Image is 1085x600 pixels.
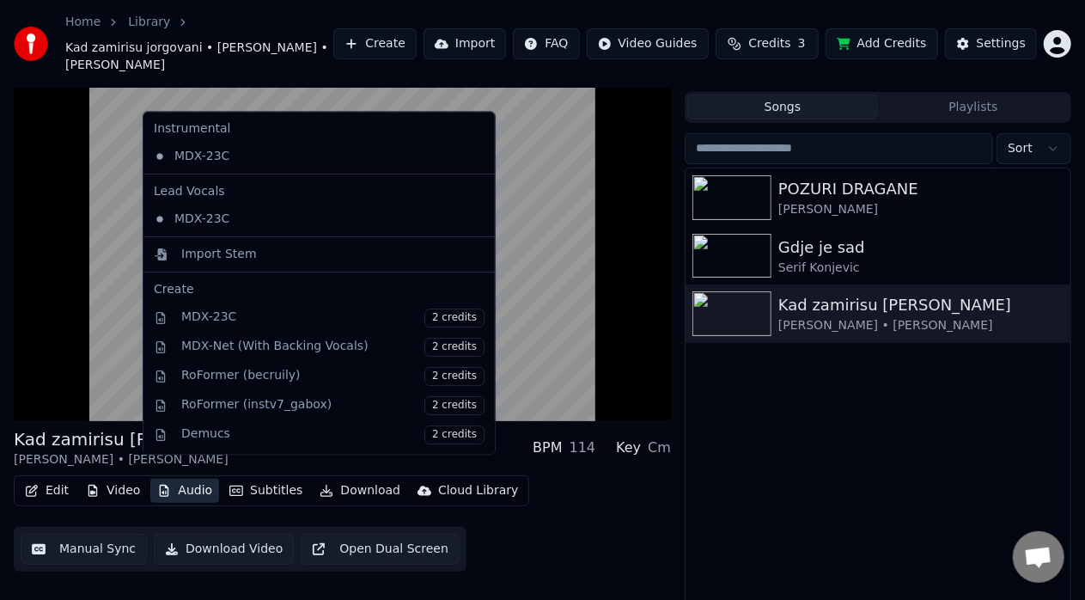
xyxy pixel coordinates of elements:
button: Songs [687,95,878,119]
span: Kad zamirisu jorgovani • [PERSON_NAME] • [PERSON_NAME] [65,40,333,74]
span: 2 credits [424,396,485,415]
button: Download Video [154,534,294,565]
div: Cm [648,438,671,458]
button: Open Dual Screen [301,534,460,565]
div: MDX-23C [147,143,466,170]
span: 3 [798,35,806,52]
div: BPM [533,438,562,458]
div: Create [154,281,485,298]
div: Serif Konjevic [778,260,1064,277]
div: [PERSON_NAME] • [PERSON_NAME] [14,451,272,468]
button: Add Credits [826,28,938,59]
button: Import [424,28,506,59]
span: Credits [748,35,790,52]
div: Kad zamirisu [PERSON_NAME] [14,427,272,451]
div: Instrumental [147,115,491,143]
button: Playlists [878,95,1069,119]
div: Settings [977,35,1026,52]
nav: breadcrumb [65,14,333,74]
div: MDX-23C [181,309,485,328]
img: youka [14,27,48,61]
div: Cloud Library [438,482,518,499]
div: Import Stem [181,246,257,263]
div: Lead Vocals [147,178,491,205]
span: Sort [1008,140,1033,157]
div: MDX-23C [147,205,466,233]
div: 114 [570,438,596,458]
button: FAQ [513,28,579,59]
button: Video [79,479,147,503]
button: Credits3 [716,28,819,59]
button: Manual Sync [21,534,147,565]
div: MDX-Net (With Backing Vocals) [181,338,485,357]
div: Key [616,438,641,458]
button: Edit [18,479,76,503]
div: POZURI DRAGANE [778,177,1064,201]
button: Create [333,28,417,59]
div: Gdje je sad [778,236,1064,260]
button: Video Guides [587,28,709,59]
div: Otvorite chat [1013,531,1064,583]
span: 2 credits [424,426,485,444]
button: Settings [945,28,1037,59]
div: Kad zamirisu [PERSON_NAME] [778,293,1064,317]
button: Audio [150,479,219,503]
div: RoFormer (becruily) [181,367,485,386]
div: Demucs [181,426,485,444]
span: 2 credits [424,338,485,357]
span: 2 credits [424,309,485,328]
button: Subtitles [222,479,309,503]
a: Library [128,14,170,31]
span: 2 credits [424,367,485,386]
div: [PERSON_NAME] • [PERSON_NAME] [778,317,1064,334]
div: RoFormer (instv7_gabox) [181,396,485,415]
div: [PERSON_NAME] [778,201,1064,218]
button: Download [313,479,407,503]
a: Home [65,14,101,31]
